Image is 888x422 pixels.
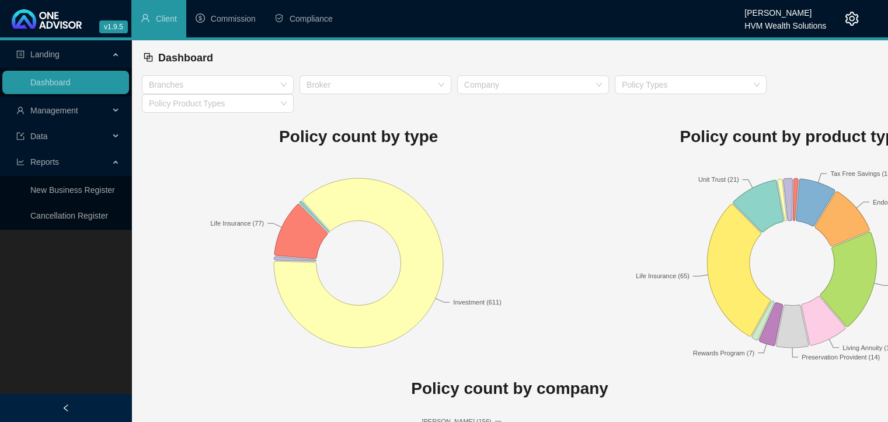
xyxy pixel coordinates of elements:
a: Dashboard [30,78,71,87]
div: [PERSON_NAME] [744,3,826,16]
span: Commission [211,14,256,23]
text: Rewards Program (7) [693,349,754,356]
span: profile [16,50,25,58]
h1: Policy count by company [142,376,877,402]
span: Client [156,14,177,23]
span: line-chart [16,158,25,166]
a: Cancellation Register [30,211,108,220]
span: setting [845,12,859,26]
span: left [62,404,70,412]
div: HVM Wealth Solutions [744,16,826,29]
span: Compliance [290,14,333,23]
h1: Policy count by type [142,124,575,150]
span: Landing [30,50,60,59]
span: block [143,52,154,63]
text: Unit Trust (21) [698,176,739,183]
span: safety [274,13,284,23]
text: Life Insurance (77) [210,220,264,227]
text: Life Insurance (65) [636,272,689,279]
span: Management [30,106,78,115]
span: Reports [30,157,59,167]
span: Data [30,132,48,141]
span: user [141,13,150,23]
img: 2df55531c6924b55f21c4cf5d4484680-logo-light.svg [12,9,82,29]
span: v1.9.5 [99,20,128,33]
span: Dashboard [158,52,213,64]
text: Preservation Provident (14) [802,353,880,360]
span: import [16,132,25,140]
a: New Business Register [30,185,115,195]
span: user [16,106,25,115]
text: Investment (611) [454,299,502,306]
span: dollar [196,13,205,23]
